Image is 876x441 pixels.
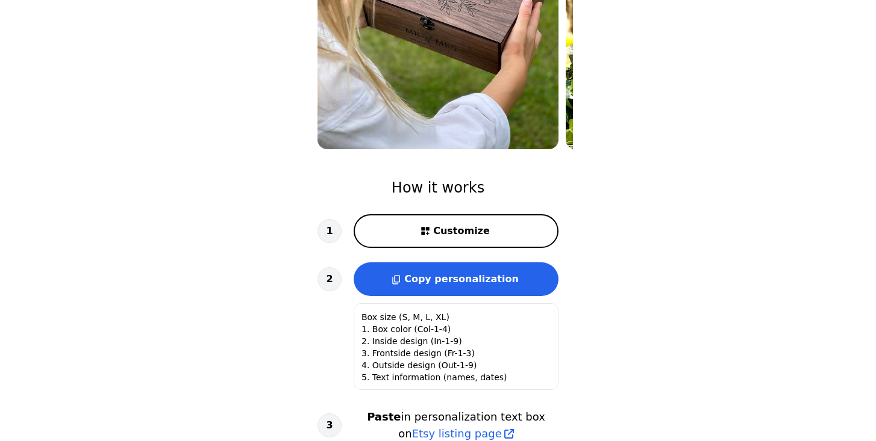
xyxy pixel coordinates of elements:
span: 1 [326,224,333,238]
span: Customize [433,224,490,238]
button: Customize [354,214,558,248]
span: Copy personalization [404,273,519,285]
span: 3 [326,418,333,433]
h2: How it works [318,178,558,197]
button: Copy personalization [354,262,558,296]
span: 2 [326,272,333,286]
b: Paste [367,410,401,423]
